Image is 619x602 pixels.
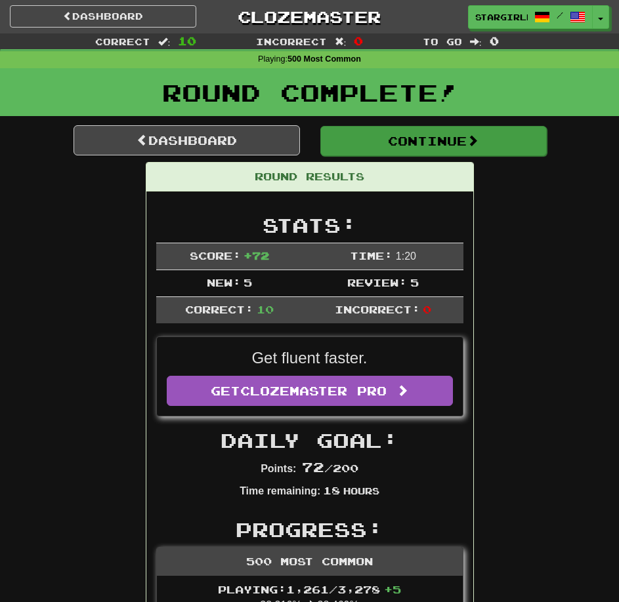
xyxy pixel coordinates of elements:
span: + 72 [244,249,269,262]
div: Round Results [146,163,473,191]
small: Hours [343,485,379,496]
span: 18 [323,484,340,496]
span: 0 [354,34,363,47]
span: Incorrect [256,36,327,47]
span: Incorrect: [335,303,420,315]
span: Review: [347,276,407,289]
span: Correct [95,36,150,47]
span: New: [207,276,241,289]
a: stargirlmindy / [468,5,593,29]
div: 500 Most Common [157,548,463,576]
span: Time: [350,249,393,262]
span: 10 [257,303,274,315]
p: Get fluent faster. [167,347,453,369]
h1: Round Complete! [5,79,614,106]
span: 72 [302,459,324,475]
a: Clozemaster [216,5,402,28]
span: 5 [410,276,419,289]
strong: Time remaining: [240,485,320,496]
a: Dashboard [10,5,196,28]
span: 0 [490,34,499,47]
h2: Progress: [156,519,463,540]
span: Playing: 1,261 / 3,278 [218,583,401,595]
span: : [158,37,170,46]
strong: 500 Most Common [288,54,361,64]
strong: Points: [261,463,296,474]
a: GetClozemaster Pro [167,376,453,406]
span: + 5 [384,583,401,595]
a: Dashboard [74,125,300,155]
span: stargirlmindy [475,11,528,23]
span: 0 [423,303,431,315]
button: Continue [320,126,547,156]
span: 1 : 20 [396,251,416,262]
span: Score: [190,249,241,262]
h2: Stats: [156,214,463,236]
span: : [335,37,347,46]
span: / 200 [302,462,358,474]
span: : [470,37,482,46]
span: / [557,10,563,20]
span: 5 [244,276,252,289]
span: Clozemaster Pro [240,384,387,398]
span: Correct: [185,303,253,315]
span: To go [423,36,462,47]
h2: Daily Goal: [156,430,463,451]
span: 10 [178,34,196,47]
